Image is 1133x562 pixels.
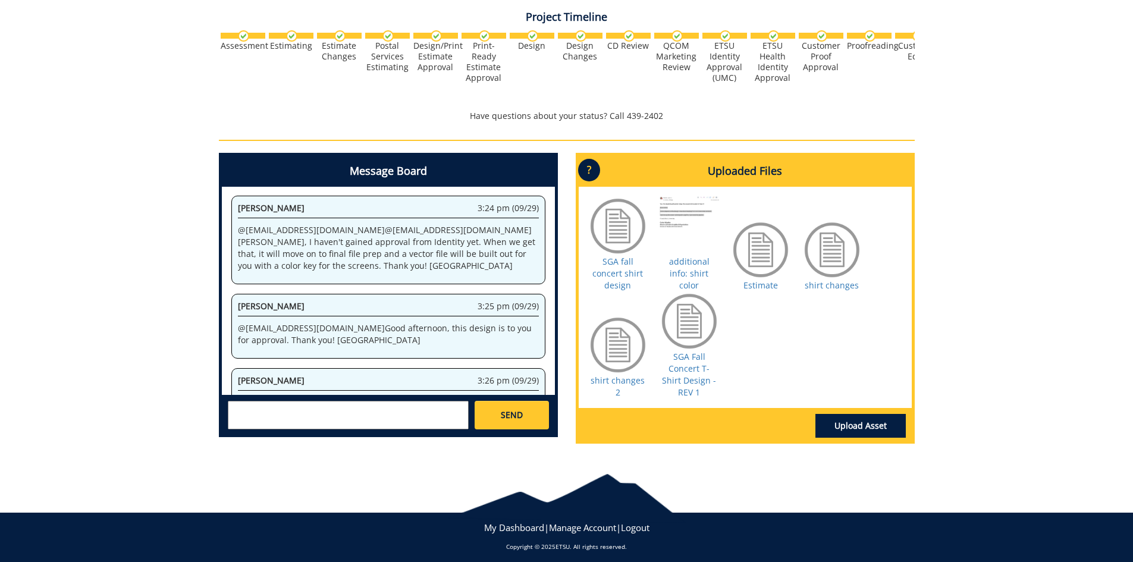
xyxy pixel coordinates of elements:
div: Design/Print Estimate Approval [413,40,458,73]
img: checkmark [334,30,346,42]
a: Upload Asset [815,414,906,438]
img: checkmark [382,30,394,42]
span: [PERSON_NAME] [238,202,305,214]
div: Print-Ready Estimate Approval [462,40,506,83]
img: checkmark [864,30,875,42]
a: My Dashboard [484,522,544,533]
div: Design [510,40,554,51]
a: ETSU [555,542,570,551]
p: Have questions about your status? Call 439-2402 [219,110,915,122]
textarea: messageToSend [228,401,469,429]
img: checkmark [238,30,249,42]
a: SEND [475,401,548,429]
a: additional info: shirt color [669,256,710,291]
h4: Project Timeline [219,11,915,23]
img: checkmark [286,30,297,42]
span: 3:24 pm (09/29) [478,202,539,214]
span: SEND [501,409,523,421]
p: @ [EMAIL_ADDRESS][DOMAIN_NAME] Good afternoon, this design is to you for approval. Thank you! [GE... [238,322,539,346]
div: Postal Services Estimating [365,40,410,73]
h4: Uploaded Files [579,156,912,187]
div: CD Review [606,40,651,51]
div: Estimate Changes [317,40,362,62]
div: Assessment [221,40,265,51]
div: Customer Edits [895,40,940,62]
img: checkmark [623,30,635,42]
a: shirt changes 2 [591,375,645,398]
p: @ [EMAIL_ADDRESS][DOMAIN_NAME] @ [EMAIL_ADDRESS][DOMAIN_NAME] [PERSON_NAME], I haven't gained app... [238,224,539,272]
a: SGA fall concert shirt design [592,256,643,291]
div: QCOM Marketing Review [654,40,699,73]
img: checkmark [816,30,827,42]
span: 3:25 pm (09/29) [478,300,539,312]
div: Estimating [269,40,313,51]
a: Logout [621,522,649,533]
span: [PERSON_NAME] [238,300,305,312]
img: checkmark [720,30,731,42]
a: shirt changes [805,280,859,291]
div: ETSU Health Identity Approval [751,40,795,83]
a: Estimate [743,280,778,291]
div: Customer Proof Approval [799,40,843,73]
div: Proofreading [847,40,892,51]
img: checkmark [912,30,924,42]
img: checkmark [431,30,442,42]
img: checkmark [768,30,779,42]
span: [PERSON_NAME] [238,375,305,386]
a: Manage Account [549,522,616,533]
span: 3:26 pm (09/29) [478,375,539,387]
a: SGA Fall Concert T-Shirt Design - REV 1 [662,351,716,398]
img: checkmark [671,30,683,42]
p: ? [578,159,600,181]
div: ETSU Identity Approval (UMC) [702,40,747,83]
img: checkmark [479,30,490,42]
h4: Message Board [222,156,555,187]
div: Design Changes [558,40,602,62]
img: checkmark [527,30,538,42]
img: checkmark [575,30,586,42]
